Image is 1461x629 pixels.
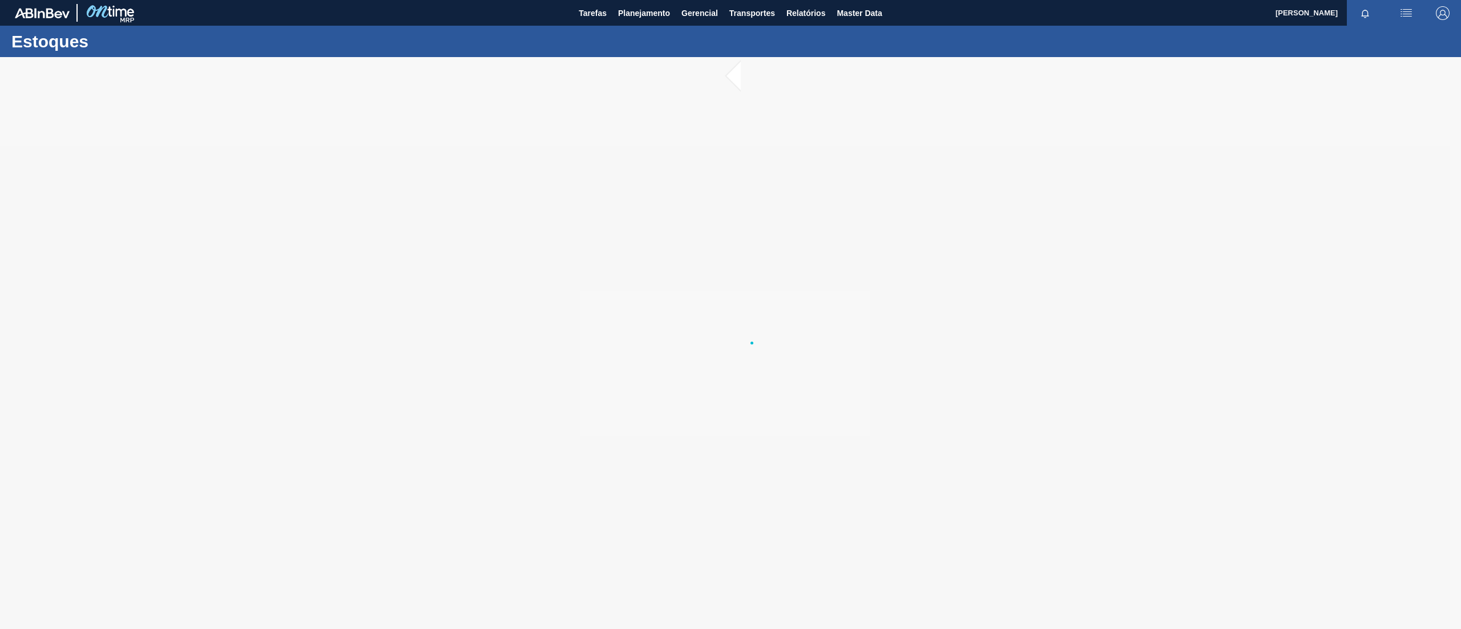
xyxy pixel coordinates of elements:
button: Notificações [1347,5,1383,21]
span: Relatórios [786,6,825,20]
span: Transportes [729,6,775,20]
span: Master Data [837,6,882,20]
h1: Estoques [11,35,214,48]
span: Tarefas [579,6,607,20]
span: Gerencial [681,6,718,20]
img: userActions [1399,6,1413,20]
img: Logout [1436,6,1450,20]
img: TNhmsLtSVTkK8tSr43FrP2fwEKptu5GPRR3wAAAABJRU5ErkJggg== [15,8,70,18]
span: Planejamento [618,6,670,20]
